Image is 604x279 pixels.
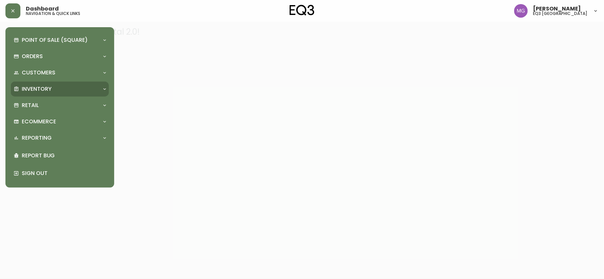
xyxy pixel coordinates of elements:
h5: eq3 [GEOGRAPHIC_DATA] [533,12,588,16]
div: Sign Out [11,164,109,182]
div: Report Bug [11,147,109,164]
p: Customers [22,69,55,76]
span: [PERSON_NAME] [533,6,581,12]
p: Retail [22,102,39,109]
div: Retail [11,98,109,113]
p: Inventory [22,85,52,93]
span: Dashboard [26,6,59,12]
div: Customers [11,65,109,80]
div: Ecommerce [11,114,109,129]
p: Sign Out [22,170,106,177]
p: Point of Sale (Square) [22,36,88,44]
div: Orders [11,49,109,64]
img: de8837be2a95cd31bb7c9ae23fe16153 [514,4,528,18]
div: Reporting [11,130,109,145]
h5: navigation & quick links [26,12,80,16]
p: Report Bug [22,152,106,159]
p: Reporting [22,134,52,142]
img: logo [290,5,315,16]
p: Orders [22,53,43,60]
p: Ecommerce [22,118,56,125]
div: Point of Sale (Square) [11,33,109,48]
div: Inventory [11,82,109,97]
